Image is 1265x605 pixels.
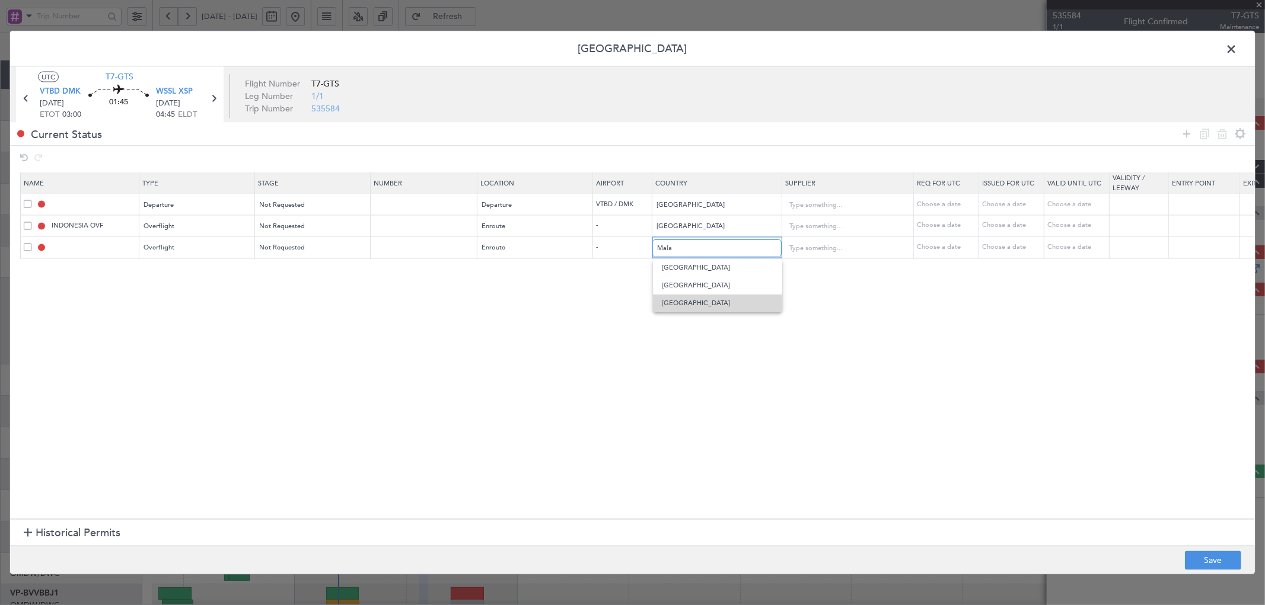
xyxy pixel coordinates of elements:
[662,295,773,312] span: [GEOGRAPHIC_DATA]
[662,259,773,277] span: [GEOGRAPHIC_DATA]
[1047,242,1109,252] div: Choose a date
[1172,178,1215,187] span: Entry Point
[1113,174,1145,193] span: Validity / Leeway
[1185,551,1241,570] button: Save
[1047,178,1101,187] span: Valid Until Utc
[662,277,773,295] span: [GEOGRAPHIC_DATA]
[1047,199,1109,209] div: Choose a date
[10,31,1255,66] header: [GEOGRAPHIC_DATA]
[1047,221,1109,231] div: Choose a date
